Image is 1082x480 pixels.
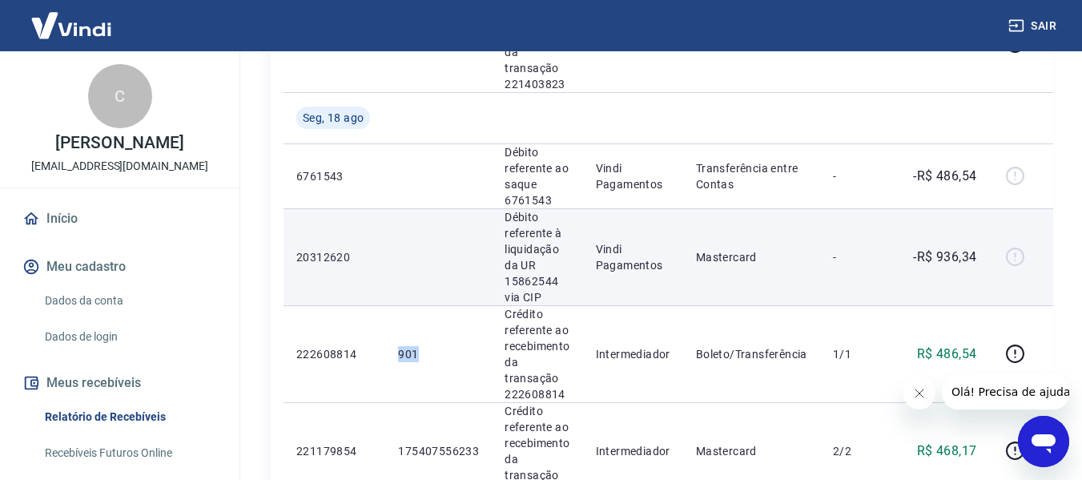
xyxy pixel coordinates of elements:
p: Transferência entre Contas [696,160,807,192]
span: Seg, 18 ago [303,110,364,126]
p: 20312620 [296,249,372,265]
button: Meus recebíveis [19,365,220,401]
p: 175407556233 [398,443,479,459]
p: 221179854 [296,443,372,459]
p: Vindi Pagamentos [596,160,670,192]
img: Vindi [19,1,123,50]
p: Boleto/Transferência [696,346,807,362]
a: Dados de login [38,321,220,353]
a: Início [19,201,220,236]
p: - [833,168,880,184]
p: -R$ 936,34 [913,248,976,267]
div: C [88,64,152,128]
p: 901 [398,346,479,362]
p: Intermediador [596,443,670,459]
iframe: Mensagem da empresa [942,374,1069,409]
span: Olá! Precisa de ajuda? [10,11,135,24]
p: Mastercard [696,443,807,459]
p: Vindi Pagamentos [596,241,670,273]
p: -R$ 486,54 [913,167,976,186]
p: 6761543 [296,168,372,184]
p: - [833,249,880,265]
button: Meu cadastro [19,249,220,284]
p: Mastercard [696,249,807,265]
iframe: Botão para abrir a janela de mensagens [1018,416,1069,467]
p: Débito referente à liquidação da UR 15862544 via CIP [505,209,569,305]
p: Crédito referente ao recebimento da transação 222608814 [505,306,569,402]
button: Sair [1005,11,1063,41]
p: Intermediador [596,346,670,362]
p: [PERSON_NAME] [55,135,183,151]
a: Relatório de Recebíveis [38,401,220,434]
p: Débito referente ao saque 6761543 [505,144,569,208]
iframe: Fechar mensagem [903,377,935,409]
p: R$ 468,17 [917,442,977,461]
p: [EMAIL_ADDRESS][DOMAIN_NAME] [31,158,208,175]
p: R$ 486,54 [917,345,977,364]
p: 222608814 [296,346,372,362]
a: Recebíveis Futuros Online [38,437,220,470]
p: 1/1 [833,346,880,362]
a: Dados da conta [38,284,220,317]
p: 2/2 [833,443,880,459]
